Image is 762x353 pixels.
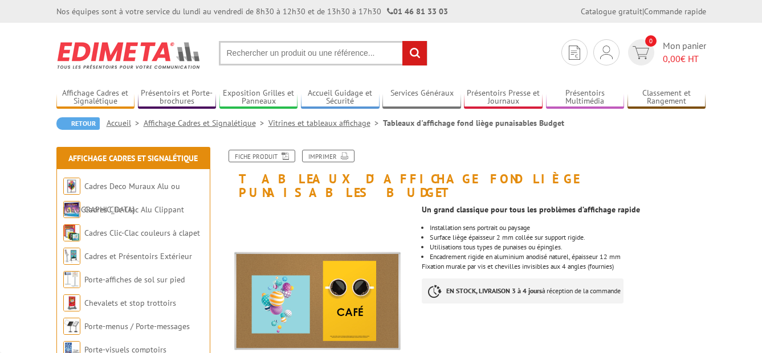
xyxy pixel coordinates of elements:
a: Classement et Rangement [627,88,706,107]
a: Présentoirs Presse et Journaux [464,88,543,107]
li: Tableaux d'affichage fond liège punaisables Budget [383,117,564,129]
a: Retour [56,117,100,130]
input: rechercher [402,41,427,65]
a: Commande rapide [644,6,706,17]
div: Un grand classique pour tous les problèmes d’affichage rapide [422,206,706,213]
img: devis rapide [600,46,613,59]
img: devis rapide [633,46,649,59]
li: Utilisations tous types de punaises ou épingles. [430,244,706,251]
a: Affichage Cadres et Signalétique [144,118,268,128]
a: Porte-affiches de sol sur pied [84,274,185,285]
li: Encadrement rigide en aluminium anodisé naturel, épaisseur 12 mm [430,253,706,260]
a: Cadres Deco Muraux Alu ou [GEOGRAPHIC_DATA] [63,181,180,215]
span: Mon panier [663,39,706,65]
img: Cadres et Présentoirs Extérieur [63,248,80,265]
a: Accueil [107,118,144,128]
a: Vitrines et tableaux affichage [268,118,383,128]
a: Présentoirs Multimédia [546,88,625,107]
img: devis rapide [569,46,580,60]
div: | [581,6,706,17]
img: Cadres Clic-Clac couleurs à clapet [63,224,80,241]
span: 0,00 [663,53,680,64]
a: Affichage Cadres et Signalétique [56,88,135,107]
img: Porte-affiches de sol sur pied [63,271,80,288]
p: à réception de la commande [422,278,624,303]
span: 0 [645,35,657,47]
a: Présentoirs et Porte-brochures [138,88,217,107]
a: Chevalets et stop trottoirs [84,298,176,308]
img: Edimeta [56,34,202,76]
h1: Tableaux d'affichage fond liège punaisables Budget [213,150,715,199]
strong: EN STOCK, LIVRAISON 3 à 4 jours [446,286,542,295]
a: Imprimer [302,150,354,162]
a: Affichage Cadres et Signalétique [68,153,198,163]
a: Cadres Clic-Clac Alu Clippant [84,204,184,215]
a: Cadres et Présentoirs Extérieur [84,251,192,261]
img: Porte-menus / Porte-messages [63,318,80,335]
a: devis rapide 0 Mon panier 0,00€ HT [625,39,706,65]
input: Rechercher un produit ou une référence... [219,41,427,65]
a: Accueil Guidage et Sécurité [301,88,380,107]
a: Catalogue gratuit [581,6,642,17]
a: Cadres Clic-Clac couleurs à clapet [84,228,200,238]
img: Cadres Deco Muraux Alu ou Bois [63,178,80,195]
strong: 01 46 81 33 03 [387,6,448,17]
span: € HT [663,52,706,65]
div: Fixation murale par vis et chevilles invisibles aux 4 angles (fournies) [422,199,714,315]
a: Fiche produit [229,150,295,162]
a: Exposition Grilles et Panneaux [219,88,298,107]
li: Surface liège épaisseur 2 mm collée sur support rigide. [430,234,706,241]
a: Services Généraux [382,88,461,107]
li: Installation sens portrait ou paysage [430,224,706,231]
a: Porte-menus / Porte-messages [84,321,190,331]
img: Chevalets et stop trottoirs [63,294,80,311]
div: Nos équipes sont à votre service du lundi au vendredi de 8h30 à 12h30 et de 13h30 à 17h30 [56,6,448,17]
